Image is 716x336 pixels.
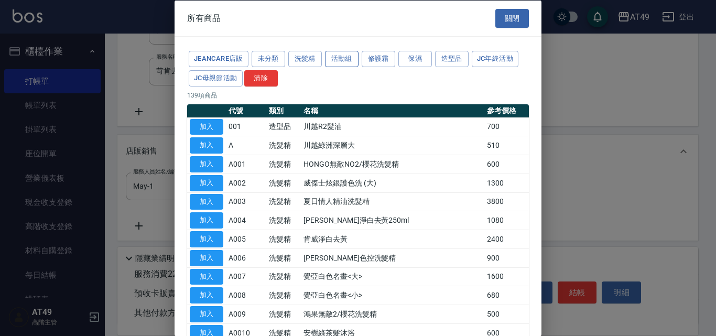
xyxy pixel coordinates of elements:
button: 未分類 [252,51,285,67]
button: 加入 [190,212,223,229]
td: 鴻果無敵2/櫻花洗髮精 [301,305,484,323]
td: 洗髮精 [266,192,301,211]
button: 加入 [190,193,223,210]
td: 洗髮精 [266,230,301,248]
td: A [226,136,266,155]
td: [PERSON_NAME]淨白去黃250ml [301,211,484,230]
td: A009 [226,305,266,323]
td: 威傑士炫銀護色洗 (大) [301,174,484,192]
button: 關閉 [495,8,529,28]
td: 洗髮精 [266,305,301,323]
td: A002 [226,174,266,192]
td: 川越綠洲深層大 [301,136,484,155]
td: 1600 [484,267,529,286]
td: 500 [484,305,529,323]
td: A006 [226,248,266,267]
td: 洗髮精 [266,267,301,286]
td: 1300 [484,174,529,192]
th: 名稱 [301,104,484,117]
button: 加入 [190,250,223,266]
td: A007 [226,267,266,286]
td: 3800 [484,192,529,211]
td: 510 [484,136,529,155]
td: A004 [226,211,266,230]
td: 600 [484,155,529,174]
td: 680 [484,286,529,305]
td: 洗髮精 [266,211,301,230]
td: 洗髮精 [266,174,301,192]
td: 造型品 [266,117,301,136]
button: JC年終活動 [472,51,518,67]
th: 代號 [226,104,266,117]
th: 類別 [266,104,301,117]
button: 加入 [190,231,223,247]
td: 川越R2髮油 [301,117,484,136]
td: 洗髮精 [266,248,301,267]
button: 洗髮精 [288,51,322,67]
button: 加入 [190,118,223,135]
button: JC母親節活動 [189,70,243,86]
button: 加入 [190,287,223,304]
td: HONGO無敵NO2/櫻花洗髮精 [301,155,484,174]
button: 加入 [190,306,223,322]
button: 修護霜 [362,51,395,67]
button: 清除 [244,70,278,86]
td: 洗髮精 [266,136,301,155]
td: 覺亞白色名畫<小> [301,286,484,305]
button: 加入 [190,137,223,154]
td: 900 [484,248,529,267]
button: JeanCare店販 [189,51,248,67]
td: A003 [226,192,266,211]
th: 參考價格 [484,104,529,117]
td: [PERSON_NAME]色控洗髮精 [301,248,484,267]
button: 保濕 [398,51,432,67]
td: 洗髮精 [266,155,301,174]
td: 覺亞白色名畫<大> [301,267,484,286]
button: 活動組 [325,51,359,67]
td: 001 [226,117,266,136]
td: 肯威淨白去黃 [301,230,484,248]
td: A008 [226,286,266,305]
button: 加入 [190,156,223,172]
button: 造型品 [435,51,469,67]
td: 夏日情人精油洗髮精 [301,192,484,211]
button: 加入 [190,268,223,285]
p: 139 項商品 [187,90,529,100]
span: 所有商品 [187,13,221,23]
td: A001 [226,155,266,174]
td: 700 [484,117,529,136]
button: 加入 [190,175,223,191]
td: 1080 [484,211,529,230]
td: 洗髮精 [266,286,301,305]
td: 2400 [484,230,529,248]
td: A005 [226,230,266,248]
